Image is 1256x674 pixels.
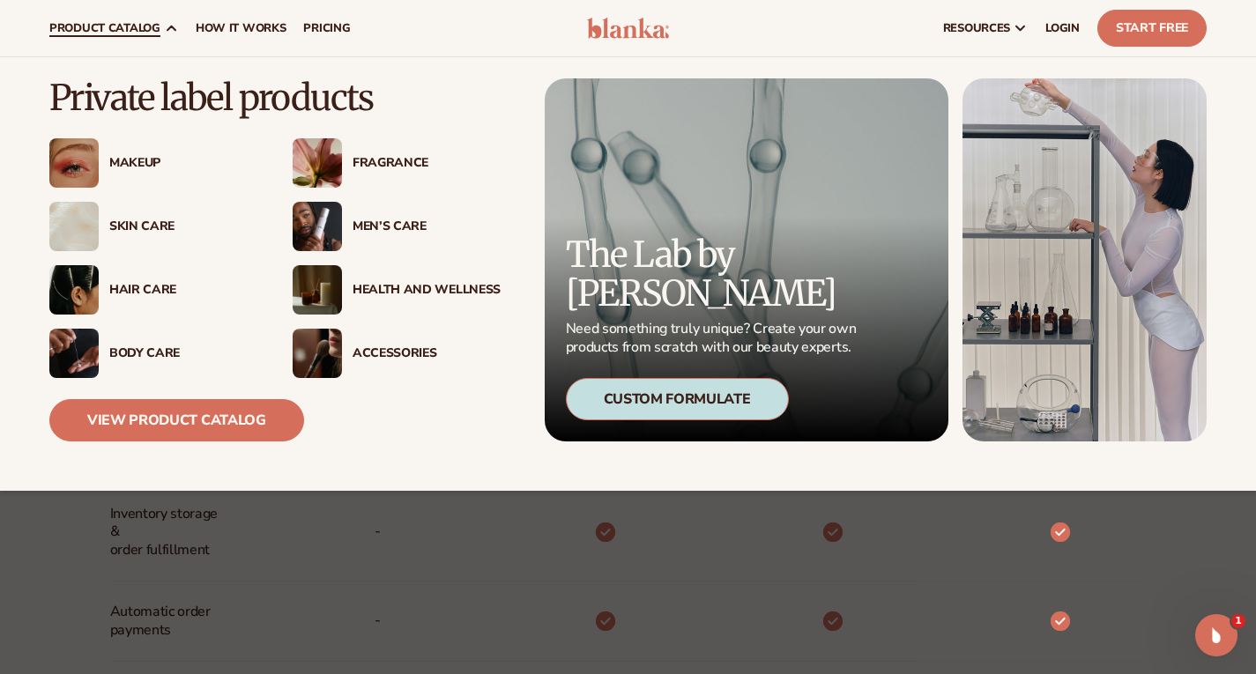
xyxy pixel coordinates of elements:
div: Makeup [109,156,257,171]
img: Candles and incense on table. [293,265,342,315]
div: Health And Wellness [353,283,501,298]
a: Candles and incense on table. Health And Wellness [293,265,501,315]
img: Female with glitter eye makeup. [49,138,99,188]
a: Female with glitter eye makeup. Makeup [49,138,257,188]
a: Pink blooming flower. Fragrance [293,138,501,188]
iframe: Intercom live chat [1195,614,1237,656]
div: Men’s Care [353,219,501,234]
img: Pink blooming flower. [293,138,342,188]
p: The Lab by [PERSON_NAME] [566,235,862,313]
img: Female with makeup brush. [293,329,342,378]
span: resources [943,21,1010,35]
img: Male holding moisturizer bottle. [293,202,342,251]
div: Custom Formulate [566,378,789,420]
img: logo [587,18,670,39]
a: Male holding moisturizer bottle. Men’s Care [293,202,501,251]
div: Skin Care [109,219,257,234]
img: Cream moisturizer swatch. [49,202,99,251]
span: pricing [303,21,350,35]
div: Fragrance [353,156,501,171]
img: Female in lab with equipment. [962,78,1207,441]
a: View Product Catalog [49,399,304,441]
a: Female with makeup brush. Accessories [293,329,501,378]
span: 1 [1231,614,1245,628]
a: Start Free [1097,10,1207,47]
p: Private label products [49,78,501,117]
img: Male hand applying moisturizer. [49,329,99,378]
div: Body Care [109,346,257,361]
a: Cream moisturizer swatch. Skin Care [49,202,257,251]
a: Female hair pulled back with clips. Hair Care [49,265,257,315]
img: Female hair pulled back with clips. [49,265,99,315]
span: How It Works [196,21,286,35]
span: product catalog [49,21,160,35]
a: Microscopic product formula. The Lab by [PERSON_NAME] Need something truly unique? Create your ow... [545,78,949,441]
div: Hair Care [109,283,257,298]
div: Accessories [353,346,501,361]
p: Need something truly unique? Create your own products from scratch with our beauty experts. [566,320,862,357]
span: LOGIN [1045,21,1080,35]
a: Male hand applying moisturizer. Body Care [49,329,257,378]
